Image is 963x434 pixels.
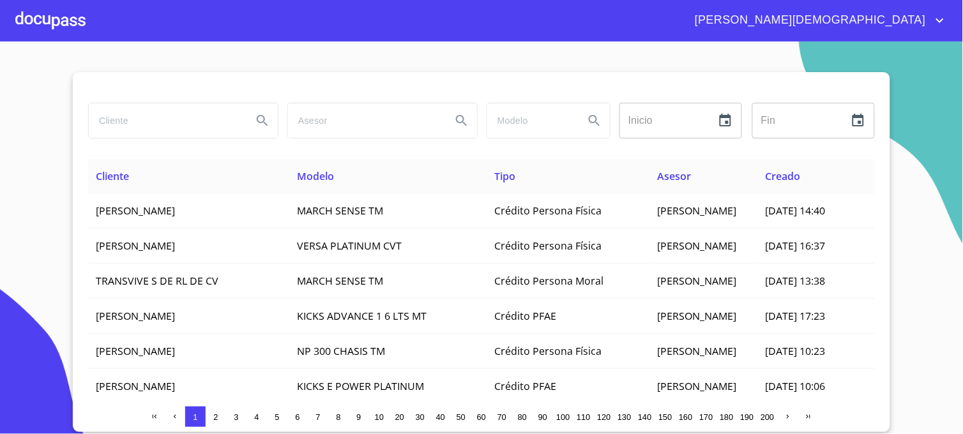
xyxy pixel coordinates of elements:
span: [DATE] 10:23 [766,344,826,358]
span: [PERSON_NAME] [658,309,737,323]
span: Cliente [96,169,129,183]
span: VERSA PLATINUM CVT [298,239,402,253]
span: 5 [275,412,279,422]
span: Creado [766,169,801,183]
button: 50 [451,407,471,427]
button: 10 [369,407,390,427]
span: 170 [699,412,713,422]
span: [DATE] 17:23 [766,309,826,323]
span: 7 [315,412,320,422]
span: 120 [597,412,610,422]
span: 60 [477,412,486,422]
span: 200 [761,412,774,422]
span: [DATE] 13:38 [766,274,826,288]
span: 9 [356,412,361,422]
button: 160 [676,407,696,427]
span: [PERSON_NAME] [658,274,737,288]
span: 70 [497,412,506,422]
span: 90 [538,412,547,422]
span: 3 [234,412,238,422]
span: TRANSVIVE S DE RL DE CV [96,274,218,288]
span: [PERSON_NAME] [96,379,175,393]
span: KICKS E POWER PLATINUM [298,379,425,393]
span: Modelo [298,169,335,183]
span: 110 [577,412,590,422]
span: 180 [720,412,733,422]
button: Search [446,105,477,136]
button: 2 [206,407,226,427]
button: 150 [655,407,676,427]
input: search [288,103,441,138]
button: 9 [349,407,369,427]
button: 8 [328,407,349,427]
span: 1 [193,412,197,422]
span: [DATE] 16:37 [766,239,826,253]
span: 8 [336,412,340,422]
span: Crédito Persona Física [495,344,602,358]
button: 180 [717,407,737,427]
button: 110 [573,407,594,427]
button: 60 [471,407,492,427]
button: 140 [635,407,655,427]
button: 200 [757,407,778,427]
span: 40 [436,412,445,422]
span: MARCH SENSE TM [298,204,384,218]
span: [PERSON_NAME] [96,204,175,218]
button: 4 [246,407,267,427]
span: 160 [679,412,692,422]
button: Search [247,105,278,136]
button: 40 [430,407,451,427]
span: NP 300 CHASIS TM [298,344,386,358]
span: [DATE] 10:06 [766,379,826,393]
button: 90 [533,407,553,427]
button: 170 [696,407,717,427]
input: search [89,103,242,138]
span: MARCH SENSE TM [298,274,384,288]
button: 3 [226,407,246,427]
span: [PERSON_NAME] [96,309,175,323]
span: Crédito PFAE [495,379,557,393]
input: search [487,103,574,138]
span: Asesor [658,169,692,183]
button: 70 [492,407,512,427]
button: Search [579,105,610,136]
button: 5 [267,407,287,427]
button: 1 [185,407,206,427]
span: 2 [213,412,218,422]
span: [DATE] 14:40 [766,204,826,218]
button: 80 [512,407,533,427]
span: Crédito Persona Física [495,204,602,218]
button: 130 [614,407,635,427]
button: 7 [308,407,328,427]
span: 10 [375,412,384,422]
span: 20 [395,412,404,422]
span: 150 [658,412,672,422]
span: 4 [254,412,259,422]
button: 190 [737,407,757,427]
span: Crédito Persona Física [495,239,602,253]
span: [PERSON_NAME] [658,239,737,253]
span: 50 [457,412,466,422]
span: 190 [740,412,754,422]
button: 6 [287,407,308,427]
span: [PERSON_NAME] [658,344,737,358]
button: 100 [553,407,573,427]
span: [PERSON_NAME] [96,239,175,253]
button: account of current user [685,10,948,31]
span: 80 [518,412,527,422]
span: [PERSON_NAME] [658,379,737,393]
span: Crédito Persona Moral [495,274,604,288]
button: 20 [390,407,410,427]
span: Tipo [495,169,516,183]
span: 130 [618,412,631,422]
span: KICKS ADVANCE 1 6 LTS MT [298,309,427,323]
span: 140 [638,412,651,422]
button: 30 [410,407,430,427]
button: 120 [594,407,614,427]
span: [PERSON_NAME] [96,344,175,358]
span: [PERSON_NAME] [658,204,737,218]
span: Crédito PFAE [495,309,557,323]
span: 6 [295,412,300,422]
span: 100 [556,412,570,422]
span: [PERSON_NAME][DEMOGRAPHIC_DATA] [685,10,932,31]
